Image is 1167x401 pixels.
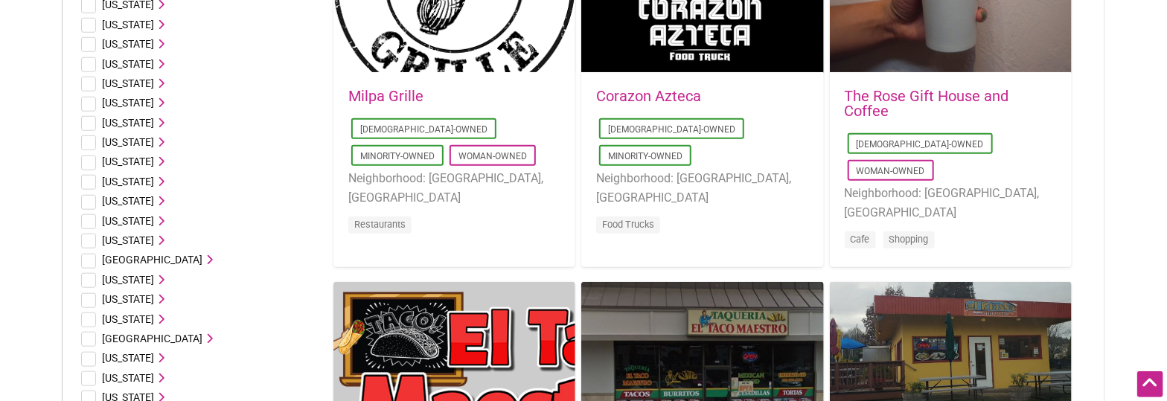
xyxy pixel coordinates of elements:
li: Neighborhood: [GEOGRAPHIC_DATA], [GEOGRAPHIC_DATA] [348,169,560,207]
span: [GEOGRAPHIC_DATA] [102,254,202,266]
a: [DEMOGRAPHIC_DATA]-Owned [360,124,487,135]
span: [US_STATE] [102,97,154,109]
a: Milpa Grille [348,87,423,105]
a: [DEMOGRAPHIC_DATA]-Owned [857,139,984,150]
a: Cafe [851,234,870,245]
span: [US_STATE] [102,352,154,364]
span: [US_STATE] [102,215,154,227]
span: [GEOGRAPHIC_DATA] [102,333,202,344]
a: Restaurants [354,219,406,230]
a: The Rose Gift House and Coffee [845,87,1009,120]
span: [US_STATE] [102,77,154,89]
a: Shopping [889,234,929,245]
a: Woman-Owned [857,166,925,176]
a: Food Trucks [602,219,654,230]
li: Neighborhood: [GEOGRAPHIC_DATA], [GEOGRAPHIC_DATA] [596,169,808,207]
span: [US_STATE] [102,155,154,167]
a: [DEMOGRAPHIC_DATA]-Owned [608,124,735,135]
span: [US_STATE] [102,136,154,148]
span: [US_STATE] [102,195,154,207]
span: [US_STATE] [102,234,154,246]
a: Minority-Owned [608,151,682,161]
span: [US_STATE] [102,117,154,129]
li: Neighborhood: [GEOGRAPHIC_DATA], [GEOGRAPHIC_DATA] [845,184,1057,222]
span: [US_STATE] [102,19,154,31]
span: [US_STATE] [102,274,154,286]
span: [US_STATE] [102,176,154,187]
a: Corazon Azteca [596,87,701,105]
div: Scroll Back to Top [1137,371,1163,397]
a: Woman-Owned [458,151,527,161]
a: Minority-Owned [360,151,435,161]
span: [US_STATE] [102,372,154,384]
span: [US_STATE] [102,58,154,70]
span: [US_STATE] [102,313,154,325]
span: [US_STATE] [102,38,154,50]
span: [US_STATE] [102,293,154,305]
